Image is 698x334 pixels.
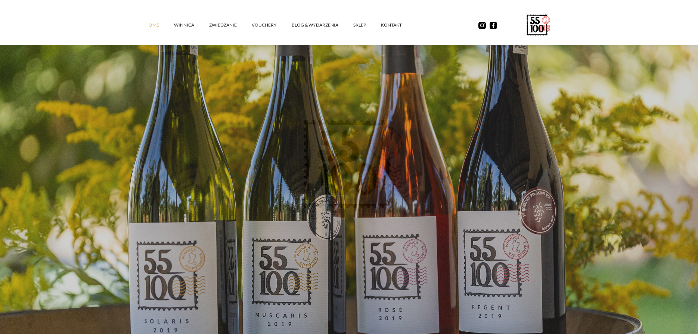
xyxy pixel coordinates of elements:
a: vouchery [252,14,292,36]
a: SKLEP [353,14,381,36]
a: kontakt [381,14,417,36]
a: Home [145,14,174,36]
a: ZWIEDZANIE [209,14,252,36]
a: winnica [174,14,209,36]
a: Blog & Wydarzenia [292,14,353,36]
